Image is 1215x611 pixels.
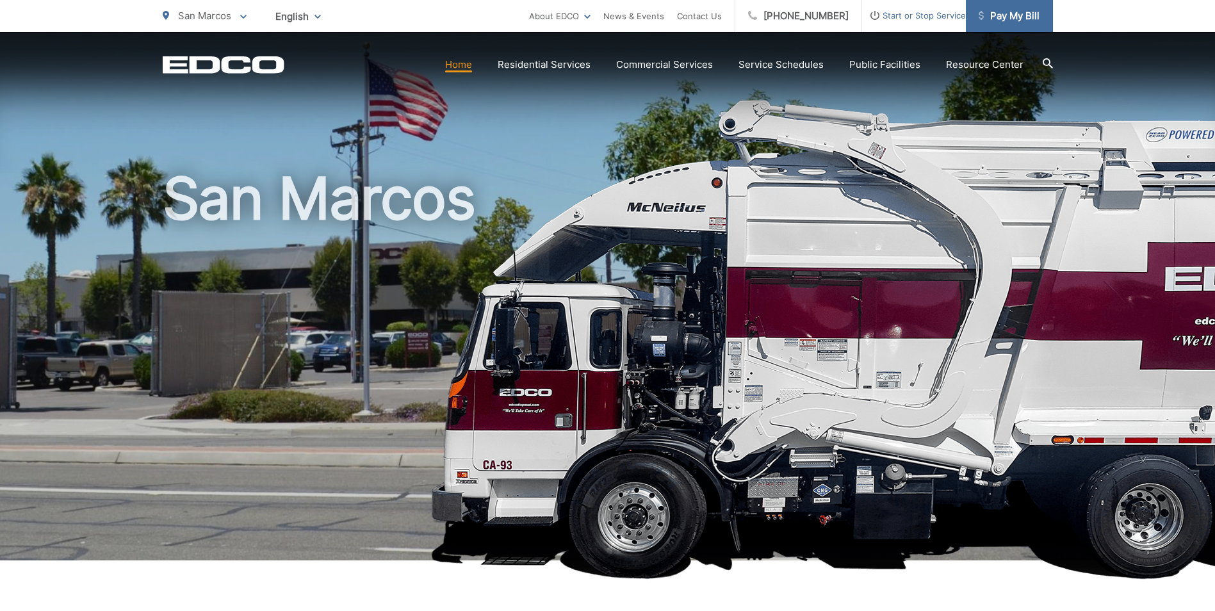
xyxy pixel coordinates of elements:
[498,57,591,72] a: Residential Services
[979,8,1040,24] span: Pay My Bill
[616,57,713,72] a: Commercial Services
[445,57,472,72] a: Home
[677,8,722,24] a: Contact Us
[849,57,920,72] a: Public Facilities
[529,8,591,24] a: About EDCO
[163,56,284,74] a: EDCD logo. Return to the homepage.
[603,8,664,24] a: News & Events
[738,57,824,72] a: Service Schedules
[163,167,1053,572] h1: San Marcos
[266,5,330,28] span: English
[946,57,1023,72] a: Resource Center
[178,10,231,22] span: San Marcos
